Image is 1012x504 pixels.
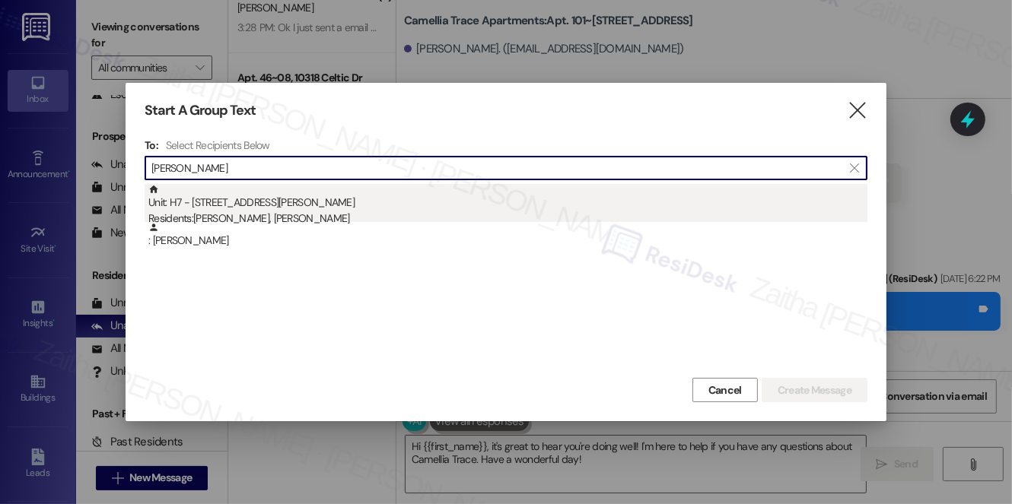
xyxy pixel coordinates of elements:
[148,222,867,249] div: : [PERSON_NAME]
[145,184,867,222] div: Unit: H7 - [STREET_ADDRESS][PERSON_NAME]Residents:[PERSON_NAME], [PERSON_NAME]
[762,378,867,402] button: Create Message
[145,222,867,260] div: : [PERSON_NAME]
[151,157,842,179] input: Search for any contact or apartment
[842,157,867,179] button: Clear text
[850,162,858,174] i: 
[166,138,270,152] h4: Select Recipients Below
[148,211,867,227] div: Residents: [PERSON_NAME], [PERSON_NAME]
[145,138,158,152] h3: To:
[708,382,742,398] span: Cancel
[778,382,851,398] span: Create Message
[145,102,256,119] h3: Start A Group Text
[692,378,758,402] button: Cancel
[148,184,867,227] div: Unit: H7 - [STREET_ADDRESS][PERSON_NAME]
[847,103,867,119] i: 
